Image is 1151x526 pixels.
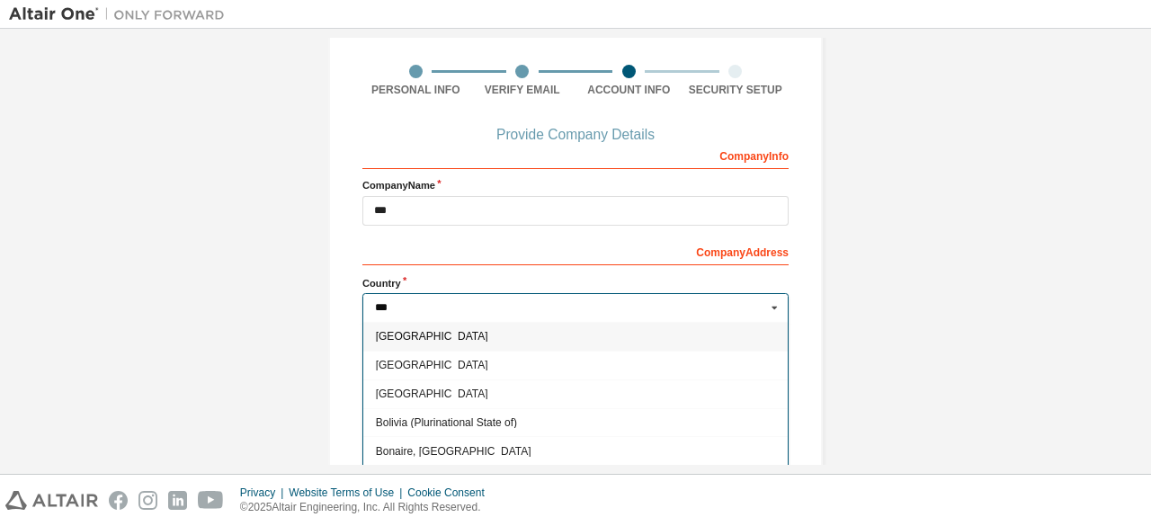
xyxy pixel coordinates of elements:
div: Company Address [362,236,789,265]
img: facebook.svg [109,491,128,510]
img: instagram.svg [138,491,157,510]
div: Personal Info [362,83,469,97]
div: Verify Email [469,83,576,97]
span: [GEOGRAPHIC_DATA] [376,388,776,399]
p: © 2025 Altair Engineering, Inc. All Rights Reserved. [240,500,495,515]
span: Bonaire, [GEOGRAPHIC_DATA] [376,446,776,457]
span: [GEOGRAPHIC_DATA] [376,331,776,342]
img: linkedin.svg [168,491,187,510]
div: Privacy [240,486,289,500]
div: Website Terms of Use [289,486,407,500]
span: Bolivia (Plurinational State of) [376,417,776,428]
img: altair_logo.svg [5,491,98,510]
div: Provide Company Details [362,129,789,140]
label: Country [362,276,789,290]
img: Altair One [9,5,234,23]
span: [GEOGRAPHIC_DATA] [376,360,776,370]
img: youtube.svg [198,491,224,510]
div: Company Info [362,140,789,169]
div: Account Info [575,83,683,97]
div: Security Setup [683,83,790,97]
div: Cookie Consent [407,486,495,500]
label: Company Name [362,178,789,192]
